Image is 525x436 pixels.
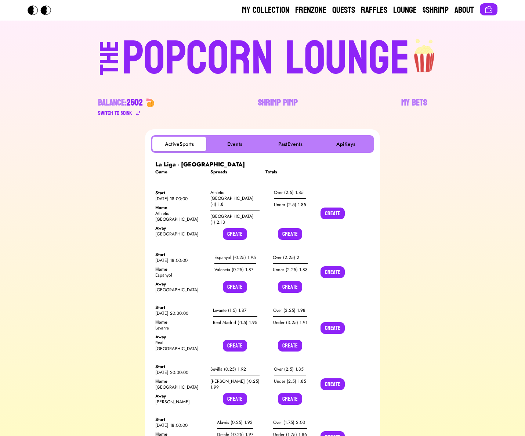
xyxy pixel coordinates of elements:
a: My Bets [401,97,427,118]
div: Under (2.5) 1.85 [274,375,306,387]
div: Espanyol (-0.25) 1.95 [214,252,256,264]
div: Over (1.75) 2.03 [273,417,307,429]
img: 🍤 [146,98,155,107]
div: Under (2.5) 1.85 [274,199,306,210]
a: $Shrimp [423,4,449,16]
div: Real Madrid (-1.5) 1.95 [213,317,257,328]
div: Over (2.25) 2 [273,252,308,264]
div: Over (2.5) 1.85 [274,363,306,375]
a: My Collection [242,4,289,16]
a: Lounge [393,4,417,16]
div: Levante (1.5) 1.87 [213,305,257,317]
div: Switch to $ OINK [98,109,132,118]
div: Game [155,169,204,175]
img: popcorn [410,32,440,73]
button: ApiKeys [319,137,373,151]
button: Create [223,281,247,293]
div: [GEOGRAPHIC_DATA] [155,287,204,293]
button: PastEvents [263,137,317,151]
div: POPCORN LOUNGE [122,35,410,82]
div: Home [155,205,204,210]
div: Home [155,319,204,325]
a: About [455,4,474,16]
div: Start [155,305,204,310]
div: La Liga - [GEOGRAPHIC_DATA] [155,160,370,169]
div: Totals [265,169,315,175]
div: Away [155,225,204,231]
button: Create [278,281,302,293]
button: Events [208,137,262,151]
div: [GEOGRAPHIC_DATA] (1) 2.13 [210,210,260,228]
div: Athletic [GEOGRAPHIC_DATA] (-1) 1.8 [210,187,260,210]
img: Connect wallet [484,5,493,14]
button: ActiveSports [152,137,206,151]
div: [DATE] 20:30:00 [155,370,204,375]
div: Levante [155,325,204,331]
button: Create [223,393,247,405]
div: Away [155,334,204,340]
div: Home [155,378,204,384]
div: Home [155,266,204,272]
div: [DATE] 18:00:00 [155,422,204,428]
div: Valencia (0.25) 1.87 [214,264,256,275]
a: Quests [332,4,355,16]
button: Create [321,208,345,219]
div: [DATE] 18:00:00 [155,196,204,202]
div: Balance: [98,97,143,109]
img: Popcorn [28,6,57,15]
a: Frenzone [295,4,326,16]
div: [PERSON_NAME] [155,399,204,405]
div: Start [155,252,204,257]
div: Over (2.5) 1.85 [274,187,306,199]
button: Create [278,340,302,352]
button: Create [223,228,247,240]
div: [DATE] 20:30:00 [155,310,204,316]
div: Start [155,190,204,196]
div: Start [155,364,204,370]
span: 2502 [127,95,143,111]
div: Real [GEOGRAPHIC_DATA] [155,340,204,352]
button: Create [278,393,302,405]
div: [GEOGRAPHIC_DATA] [155,231,204,237]
div: [DATE] 18:00:00 [155,257,204,263]
div: Sevilla (0.25) 1.92 [210,363,260,375]
div: Start [155,417,204,422]
div: Alavés (0.25) 1.93 [217,417,253,429]
div: Spreads [210,169,260,175]
a: Raffles [361,4,387,16]
button: Create [321,322,345,334]
div: Athletic [GEOGRAPHIC_DATA] [155,210,204,222]
div: [PERSON_NAME] (-0.25) 1.99 [210,375,260,393]
a: Shrimp Pimp [258,97,298,118]
div: Away [155,393,204,399]
button: Create [223,340,247,352]
div: THE [97,41,123,90]
button: Create [321,378,345,390]
button: Create [321,266,345,278]
a: THEPOPCORN LOUNGEpopcorn [36,32,489,82]
div: Espanyol [155,272,204,278]
div: Over (3.25) 1.98 [273,305,307,317]
div: [GEOGRAPHIC_DATA] [155,384,204,390]
div: Under (2.25) 1.83 [273,264,308,275]
div: Away [155,281,204,287]
div: Under (3.25) 1.91 [273,317,307,328]
button: Create [278,228,302,240]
